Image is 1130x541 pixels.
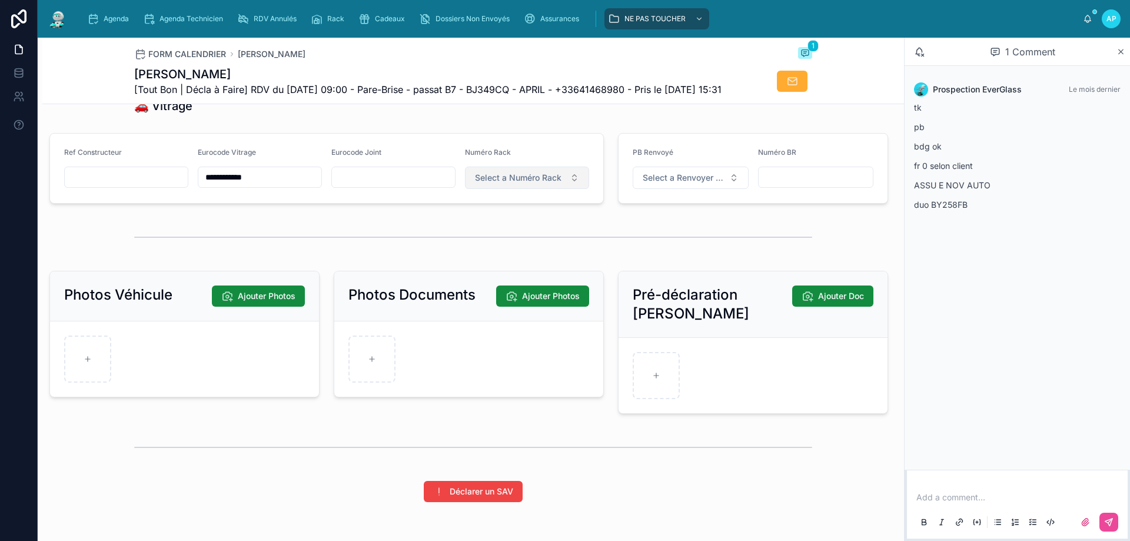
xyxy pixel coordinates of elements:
[633,148,673,157] span: PB Renvoyé
[238,290,295,302] span: Ajouter Photos
[436,14,510,24] span: Dossiers Non Envoyés
[198,148,256,157] span: Eurocode Vitrage
[331,148,381,157] span: Eurocode Joint
[238,48,305,60] a: [PERSON_NAME]
[47,9,68,28] img: App logo
[792,286,873,307] button: Ajouter Doc
[914,179,1121,191] p: ASSU E NOV AUTO
[78,6,1083,32] div: scrollable content
[64,148,122,157] span: Ref Constructeur
[1069,85,1121,94] span: Le mois dernier
[520,8,587,29] a: Assurances
[307,8,353,29] a: Rack
[758,148,796,157] span: Numéro BR
[604,8,709,29] a: NE PAS TOUCHER
[375,14,405,24] span: Cadeaux
[914,140,1121,152] p: bdg ok
[522,290,580,302] span: Ajouter Photos
[416,8,518,29] a: Dossiers Non Envoyés
[104,14,129,24] span: Agenda
[64,286,172,304] h2: Photos Véhicule
[254,14,297,24] span: RDV Annulés
[818,290,864,302] span: Ajouter Doc
[914,198,1121,211] p: duo BY258FB
[540,14,579,24] span: Assurances
[134,48,226,60] a: FORM CALENDRIER
[1106,14,1116,24] span: AP
[84,8,137,29] a: Agenda
[914,160,1121,172] p: fr 0 selon client
[807,40,819,52] span: 1
[496,286,589,307] button: Ajouter Photos
[624,14,686,24] span: NE PAS TOUCHER
[424,481,523,502] button: Déclarer un SAV
[134,66,722,82] h1: [PERSON_NAME]
[643,172,724,184] span: Select a Renvoyer Vitrage
[1005,45,1055,59] span: 1 Comment
[798,47,812,61] button: 1
[465,148,511,157] span: Numéro Rack
[465,167,589,189] button: Select Button
[134,98,192,114] h1: 🚗 Vitrage
[633,167,749,189] button: Select Button
[234,8,305,29] a: RDV Annulés
[348,286,476,304] h2: Photos Documents
[633,286,792,323] h2: Pré-déclaration [PERSON_NAME]
[148,48,226,60] span: FORM CALENDRIER
[139,8,231,29] a: Agenda Technicien
[134,82,722,97] span: [Tout Bon | Décla à Faire] RDV du [DATE] 09:00 - Pare-Brise - passat B7 - BJ349CQ - APRIL - +3364...
[933,84,1022,95] span: Prospection EverGlass
[327,14,344,24] span: Rack
[450,486,513,497] span: Déclarer un SAV
[212,286,305,307] button: Ajouter Photos
[914,101,1121,114] p: tk
[475,172,561,184] span: Select a Numéro Rack
[914,121,1121,133] p: pb
[355,8,413,29] a: Cadeaux
[159,14,223,24] span: Agenda Technicien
